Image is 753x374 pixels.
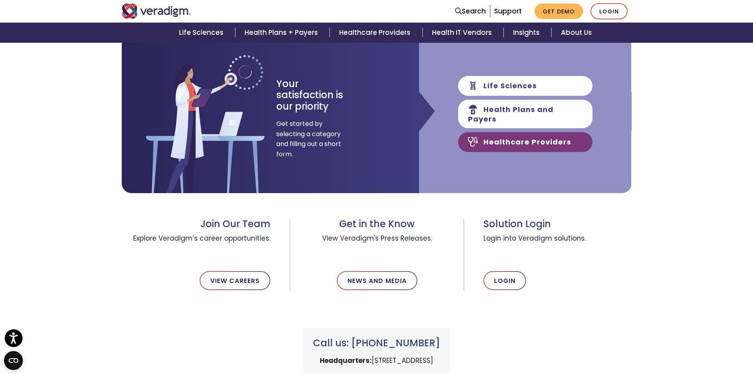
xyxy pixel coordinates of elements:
[483,218,631,230] h3: Solution Login
[4,351,23,370] button: Open CMP widget
[313,355,440,366] p: [STREET_ADDRESS]
[122,218,271,230] h3: Join Our Team
[596,103,744,365] iframe: Drift Chat Widget
[337,271,417,290] a: News and Media
[310,218,444,230] h3: Get in the Know
[320,356,372,365] strong: Headquarters:
[423,23,504,43] a: Health IT Vendors
[235,23,330,43] a: Health Plans + Payers
[494,6,522,16] a: Support
[122,4,191,19] img: Veradigm logo
[200,271,270,290] a: View Careers
[122,230,271,258] span: Explore Veradigm’s career opportunities.
[483,271,526,290] a: Login
[330,23,422,43] a: Healthcare Providers
[551,23,601,43] a: About Us
[276,119,342,159] span: Get started by selecting a category and filling out a short form.
[534,4,583,19] a: Get Demo
[313,338,440,349] h3: Call us: [PHONE_NUMBER]
[591,3,628,19] a: Login
[170,23,235,43] a: Life Sciences
[276,78,357,112] h3: Your satisfaction is our priority
[504,23,551,43] a: Insights
[455,6,486,17] a: Search
[310,230,444,258] span: View Veradigm's Press Releases.
[483,230,631,258] span: Login into Veradigm solutions.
